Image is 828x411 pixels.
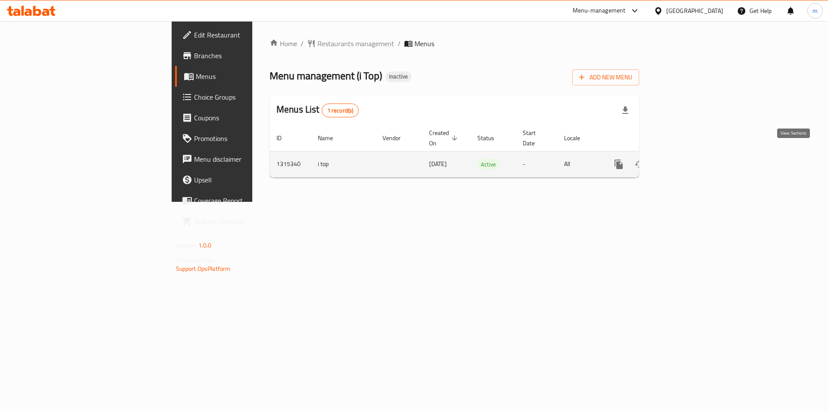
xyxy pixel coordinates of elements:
[573,6,626,16] div: Menu-management
[398,38,401,49] li: /
[270,38,639,49] nav: breadcrumb
[194,195,303,206] span: Coverage Report
[175,87,310,107] a: Choice Groups
[429,128,460,148] span: Created On
[516,151,557,177] td: -
[194,50,303,61] span: Branches
[175,107,310,128] a: Coupons
[194,216,303,226] span: Grocery Checklist
[175,190,310,211] a: Coverage Report
[194,113,303,123] span: Coupons
[194,154,303,164] span: Menu disclaimer
[322,104,359,117] div: Total records count
[175,149,310,169] a: Menu disclaimer
[311,151,376,177] td: i top
[602,125,698,151] th: Actions
[198,240,212,251] span: 1.0.0
[477,133,505,143] span: Status
[318,133,344,143] span: Name
[194,92,303,102] span: Choice Groups
[194,133,303,144] span: Promotions
[175,211,310,232] a: Grocery Checklist
[523,128,547,148] span: Start Date
[276,103,359,117] h2: Menus List
[608,154,629,175] button: more
[414,38,434,49] span: Menus
[307,38,394,49] a: Restaurants management
[270,125,698,178] table: enhanced table
[386,72,411,82] div: Inactive
[572,69,639,85] button: Add New Menu
[317,38,394,49] span: Restaurants management
[666,6,723,16] div: [GEOGRAPHIC_DATA]
[175,45,310,66] a: Branches
[429,158,447,169] span: [DATE]
[812,6,818,16] span: m
[194,30,303,40] span: Edit Restaurant
[176,254,216,266] span: Get support on:
[175,169,310,190] a: Upsell
[383,133,412,143] span: Vendor
[477,160,499,169] span: Active
[175,66,310,87] a: Menus
[175,25,310,45] a: Edit Restaurant
[176,263,231,274] a: Support.OpsPlatform
[386,73,411,80] span: Inactive
[270,66,382,85] span: Menu management ( i Top )
[579,72,632,83] span: Add New Menu
[557,151,602,177] td: All
[564,133,591,143] span: Locale
[322,107,359,115] span: 1 record(s)
[196,71,303,82] span: Menus
[176,240,197,251] span: Version:
[194,175,303,185] span: Upsell
[615,100,636,121] div: Export file
[175,128,310,149] a: Promotions
[276,133,293,143] span: ID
